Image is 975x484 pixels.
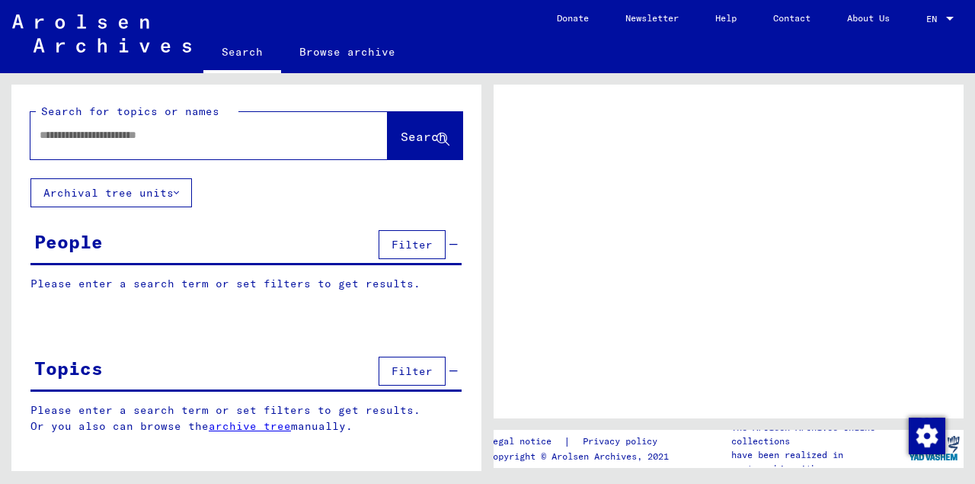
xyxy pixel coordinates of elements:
button: Filter [379,357,446,386]
img: Change consent [909,418,945,454]
a: Legal notice [487,434,564,450]
img: yv_logo.png [906,429,963,467]
img: Arolsen_neg.svg [12,14,191,53]
button: Archival tree units [30,178,192,207]
div: People [34,228,103,255]
p: The Arolsen Archives online collections [731,421,905,448]
span: Filter [392,238,433,252]
a: Search [203,34,281,73]
p: Please enter a search term or set filters to get results. [30,276,462,292]
div: Topics [34,354,103,382]
a: Browse archive [281,34,414,70]
a: archive tree [209,419,291,433]
span: Search [401,129,446,144]
a: Privacy policy [571,434,676,450]
button: Filter [379,230,446,259]
button: Search [388,112,462,159]
div: | [487,434,676,450]
p: Copyright © Arolsen Archives, 2021 [487,450,676,463]
p: have been realized in partnership with [731,448,905,476]
p: Please enter a search term or set filters to get results. Or you also can browse the manually. [30,402,462,434]
mat-label: Search for topics or names [41,104,219,118]
span: EN [926,14,943,24]
span: Filter [392,364,433,378]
